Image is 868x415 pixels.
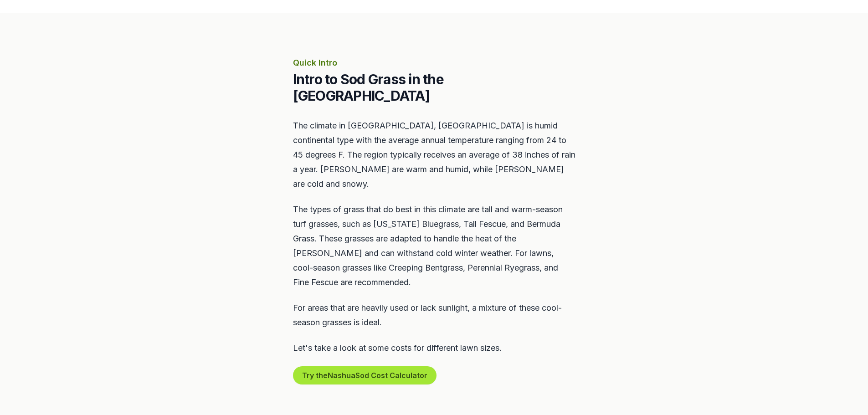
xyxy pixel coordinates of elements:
p: Let's take a look at some costs for different lawn sizes. [293,341,575,355]
button: Try theNashuaSod Cost Calculator [293,366,437,384]
p: Quick Intro [293,56,575,69]
p: The types of grass that do best in this climate are tall and warm-season turf grasses, such as [U... [293,202,575,290]
p: The climate in [GEOGRAPHIC_DATA], [GEOGRAPHIC_DATA] is humid continental type with the average an... [293,118,575,191]
h2: Intro to Sod Grass in the [GEOGRAPHIC_DATA] [293,71,575,104]
p: For areas that are heavily used or lack sunlight, a mixture of these cool-season grasses is ideal. [293,301,575,330]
